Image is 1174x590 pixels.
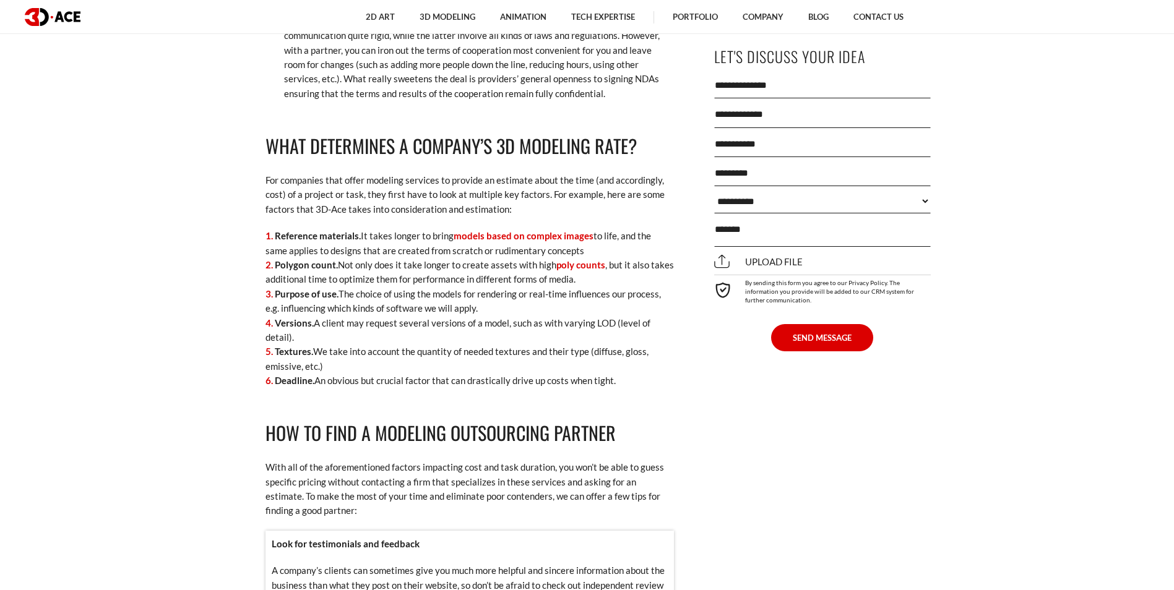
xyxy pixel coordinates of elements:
li: An obvious but crucial factor that can drastically drive up costs when tight. [265,374,674,388]
span: Upload file [714,256,803,267]
p: With all of the aforementioned factors impacting cost and task duration, you won’t be able to gue... [265,460,674,518]
li: We take into account the quantity of needed textures and their type (diffuse, gloss, emissive, etc.) [265,344,674,374]
a: models based on complex images [454,230,593,241]
span: Reference materials. [275,230,361,241]
li: It takes longer to bring to life, and the same applies to designs that are created from scratch o... [265,229,674,258]
p: Look for testimonials and feedback [272,537,668,551]
span: Deadline. [275,375,314,386]
span: Textures. [275,346,313,357]
span: Polygon count. [275,259,338,270]
span: Purpose of use. [275,288,339,299]
li: The choice of using the models for rendering or real-time influences our process, e.g. influencin... [265,287,674,316]
img: logo dark [25,8,80,26]
p: For companies that offer modeling services to provide an estimate about the time (and accordingly... [265,173,674,216]
li: A client may request several versions of a model, such as with varying LOD (level of detail). [265,316,674,345]
h2: What determines a company’s 3D modeling rate? [265,132,674,161]
a: poly counts [556,259,605,270]
button: SEND MESSAGE [771,324,873,351]
p: Let's Discuss Your Idea [714,43,931,71]
li: Not only does it take longer to create assets with high , but it also takes additional time to op... [265,258,674,287]
span: Versions. [275,317,314,328]
div: By sending this form you agree to our Privacy Policy. The information you provide will be added t... [714,275,931,304]
h2: How to find a modeling outsourcing partner [265,419,674,448]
